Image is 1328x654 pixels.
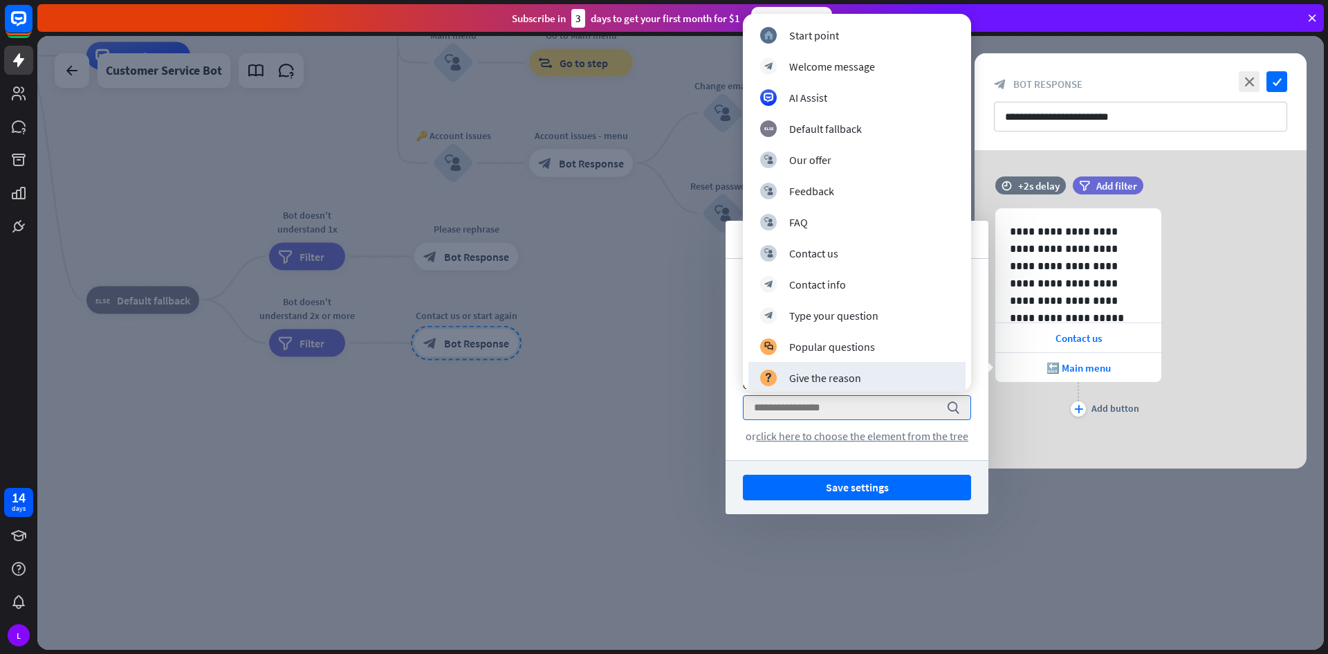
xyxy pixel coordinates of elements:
[1239,71,1260,92] i: close
[764,217,773,226] i: block_user_input
[789,184,834,198] div: Feedback
[8,624,30,646] div: L
[512,9,740,28] div: Subscribe in days to get your first month for $1
[756,429,968,443] span: click here to choose the element from the tree
[789,340,875,354] div: Popular questions
[764,311,773,320] i: block_bot_response
[751,7,832,29] div: Subscribe now
[789,122,862,136] div: Default fallback
[764,62,773,71] i: block_bot_response
[764,342,773,351] i: block_faq
[764,124,773,133] i: block_fallback
[1046,361,1111,374] span: 🔙 Main menu
[764,280,773,289] i: block_bot_response
[764,155,773,164] i: block_user_input
[764,30,773,39] i: home_2
[1079,181,1090,191] i: filter
[1018,179,1060,192] div: +2s delay
[789,309,878,323] div: Type your question
[1013,78,1082,91] span: Bot Response
[789,91,827,105] div: AI Assist
[789,371,861,385] div: Give the reason
[764,373,773,382] i: block_question
[12,491,26,504] div: 14
[764,186,773,195] i: block_user_input
[1266,71,1287,92] i: check
[743,379,971,392] div: Go to
[743,429,971,443] div: or
[789,153,831,167] div: Our offer
[571,9,585,28] div: 3
[743,475,971,500] button: Save settings
[1096,179,1137,192] span: Add filter
[789,215,808,229] div: FAQ
[789,60,875,73] div: Welcome message
[1055,331,1102,345] span: Contact us
[1002,181,1012,190] i: time
[764,248,773,257] i: block_user_input
[946,401,960,415] i: search
[11,6,53,47] button: Open LiveChat chat widget
[789,28,839,42] div: Start point
[12,504,26,514] div: days
[789,278,846,291] div: Contact info
[789,246,838,260] div: Contact us
[4,488,33,517] a: 14 days
[1091,402,1139,415] div: Add button
[994,78,1006,91] i: block_bot_response
[1074,405,1083,413] i: plus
